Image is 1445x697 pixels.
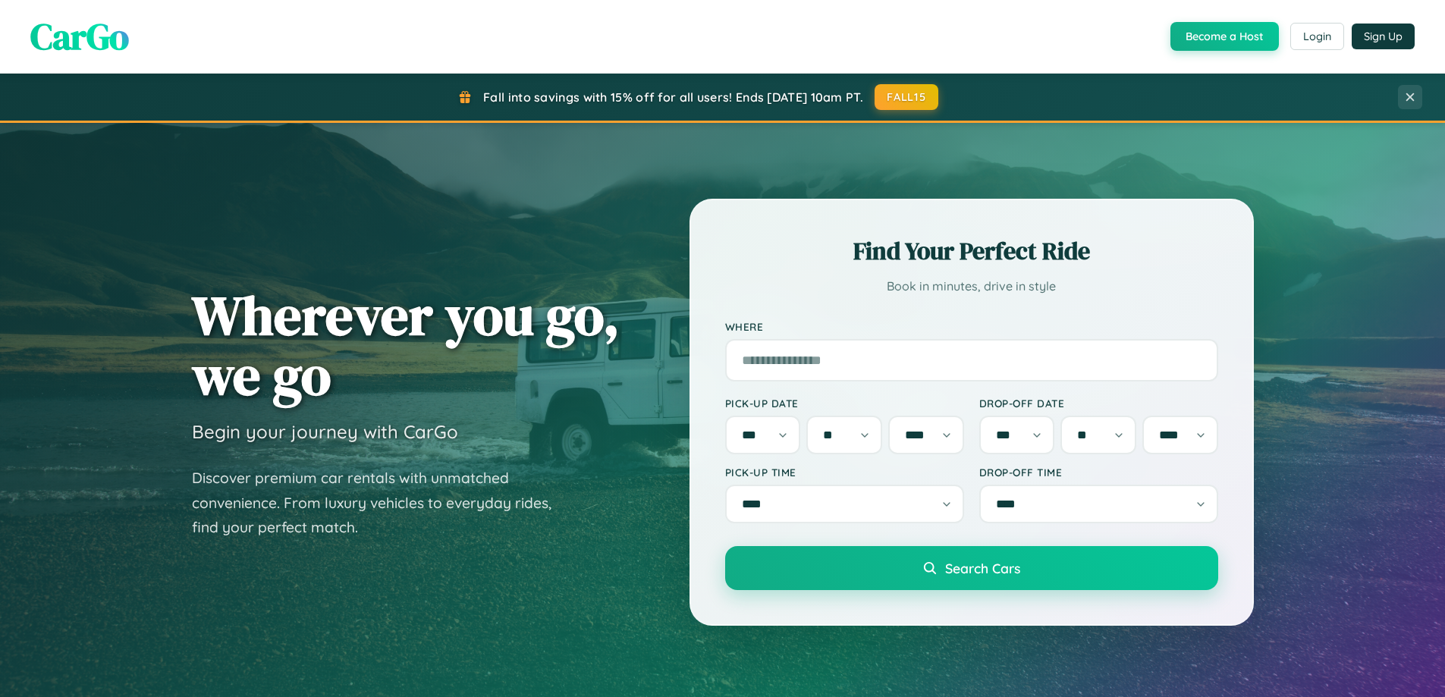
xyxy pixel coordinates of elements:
label: Pick-up Time [725,466,964,479]
span: Fall into savings with 15% off for all users! Ends [DATE] 10am PT. [483,89,863,105]
button: Search Cars [725,546,1218,590]
button: Login [1290,23,1344,50]
button: FALL15 [875,84,938,110]
p: Discover premium car rentals with unmatched convenience. From luxury vehicles to everyday rides, ... [192,466,571,540]
button: Become a Host [1170,22,1279,51]
span: Search Cars [945,560,1020,576]
h2: Find Your Perfect Ride [725,234,1218,268]
button: Sign Up [1352,24,1415,49]
h3: Begin your journey with CarGo [192,420,458,443]
p: Book in minutes, drive in style [725,275,1218,297]
h1: Wherever you go, we go [192,285,620,405]
label: Drop-off Date [979,397,1218,410]
span: CarGo [30,11,129,61]
label: Where [725,320,1218,333]
label: Drop-off Time [979,466,1218,479]
label: Pick-up Date [725,397,964,410]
